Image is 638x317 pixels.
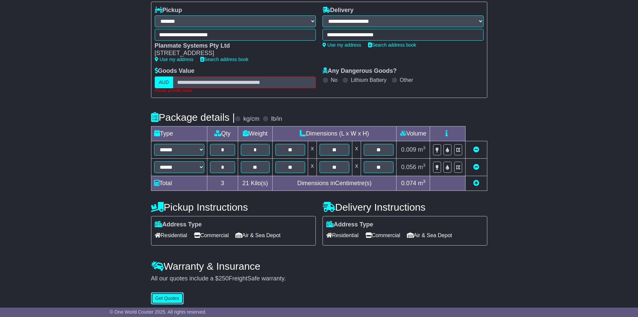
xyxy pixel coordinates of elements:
[407,230,452,241] span: Air & Sea Depot
[219,275,229,282] span: 250
[473,164,479,170] a: Remove this item
[242,180,249,187] span: 21
[194,230,229,241] span: Commercial
[238,126,273,141] td: Weight
[401,180,416,187] span: 0.074
[352,159,361,176] td: x
[423,145,426,150] sup: 3
[207,126,238,141] td: Qty
[351,77,386,83] label: Lithium Battery
[323,202,487,213] h4: Delivery Instructions
[155,76,173,88] label: AUD
[151,293,184,304] button: Get Quotes
[155,7,182,14] label: Pickup
[110,309,207,315] span: © One World Courier 2025. All rights reserved.
[151,112,235,123] h4: Package details |
[352,141,361,159] td: x
[418,146,426,153] span: m
[243,115,259,123] label: kg/cm
[418,164,426,170] span: m
[238,176,273,191] td: Kilo(s)
[151,261,487,272] h4: Warranty & Insurance
[155,230,187,241] span: Residential
[323,42,361,48] a: Use my address
[473,180,479,187] a: Add new item
[200,57,249,62] a: Search address book
[272,176,397,191] td: Dimensions in Centimetre(s)
[155,50,309,57] div: [STREET_ADDRESS]
[331,77,338,83] label: No
[418,180,426,187] span: m
[235,230,281,241] span: Air & Sea Depot
[323,7,354,14] label: Delivery
[151,275,487,282] div: All our quotes include a $ FreightSafe warranty.
[323,67,397,75] label: Any Dangerous Goods?
[368,42,416,48] a: Search address book
[326,230,359,241] span: Residential
[271,115,282,123] label: lb/in
[155,88,316,93] div: Please provide value
[155,42,309,50] div: Planmate Systems Pty Ltd
[423,179,426,184] sup: 3
[207,176,238,191] td: 3
[473,146,479,153] a: Remove this item
[155,57,194,62] a: Use my address
[397,126,430,141] td: Volume
[401,146,416,153] span: 0.009
[365,230,400,241] span: Commercial
[151,176,207,191] td: Total
[272,126,397,141] td: Dimensions (L x W x H)
[155,221,202,228] label: Address Type
[401,164,416,170] span: 0.056
[423,163,426,168] sup: 3
[308,159,316,176] td: x
[155,67,195,75] label: Goods Value
[400,77,413,83] label: Other
[151,126,207,141] td: Type
[151,202,316,213] h4: Pickup Instructions
[308,141,316,159] td: x
[326,221,373,228] label: Address Type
